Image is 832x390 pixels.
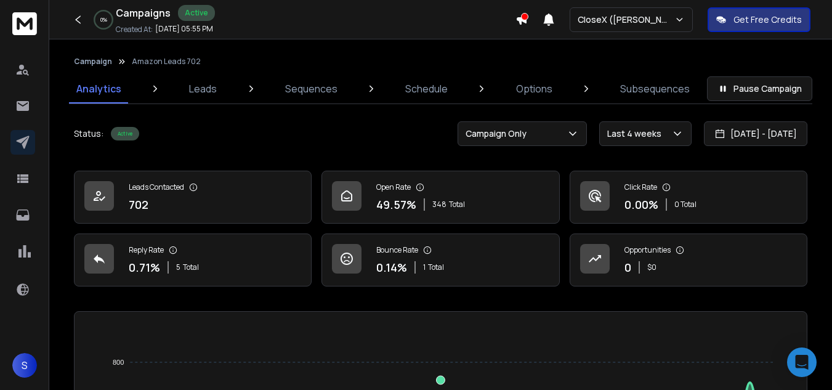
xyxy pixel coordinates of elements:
[674,200,697,209] p: 0 Total
[116,25,153,35] p: Created At:
[423,262,426,272] span: 1
[12,353,37,378] button: S
[376,182,411,192] p: Open Rate
[376,245,418,255] p: Bounce Rate
[155,24,213,34] p: [DATE] 05:55 PM
[624,259,631,276] p: 0
[578,14,674,26] p: CloseX ([PERSON_NAME])
[376,196,416,213] p: 49.57 %
[132,57,201,67] p: Amazon Leads 702
[432,200,446,209] span: 348
[285,81,337,96] p: Sequences
[321,234,559,286] a: Bounce Rate0.14%1Total
[74,171,312,224] a: Leads Contacted702
[620,81,690,96] p: Subsequences
[466,128,531,140] p: Campaign Only
[129,259,160,276] p: 0.71 %
[624,182,657,192] p: Click Rate
[182,74,224,104] a: Leads
[647,262,656,272] p: $ 0
[708,7,810,32] button: Get Free Credits
[113,359,124,366] tspan: 800
[129,196,148,213] p: 702
[449,200,465,209] span: Total
[111,127,139,140] div: Active
[129,245,164,255] p: Reply Rate
[509,74,560,104] a: Options
[707,76,812,101] button: Pause Campaign
[607,128,666,140] p: Last 4 weeks
[787,347,817,377] div: Open Intercom Messenger
[405,81,448,96] p: Schedule
[116,6,171,20] h1: Campaigns
[704,121,807,146] button: [DATE] - [DATE]
[516,81,552,96] p: Options
[178,5,215,21] div: Active
[398,74,455,104] a: Schedule
[376,259,407,276] p: 0.14 %
[624,196,658,213] p: 0.00 %
[74,57,112,67] button: Campaign
[189,81,217,96] p: Leads
[428,262,444,272] span: Total
[183,262,199,272] span: Total
[74,234,312,286] a: Reply Rate0.71%5Total
[74,128,103,140] p: Status:
[69,74,129,104] a: Analytics
[321,171,559,224] a: Open Rate49.57%348Total
[176,262,180,272] span: 5
[76,81,121,96] p: Analytics
[570,171,807,224] a: Click Rate0.00%0 Total
[129,182,184,192] p: Leads Contacted
[570,234,807,286] a: Opportunities0$0
[624,245,671,255] p: Opportunities
[613,74,697,104] a: Subsequences
[733,14,802,26] p: Get Free Credits
[100,16,107,23] p: 0 %
[278,74,345,104] a: Sequences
